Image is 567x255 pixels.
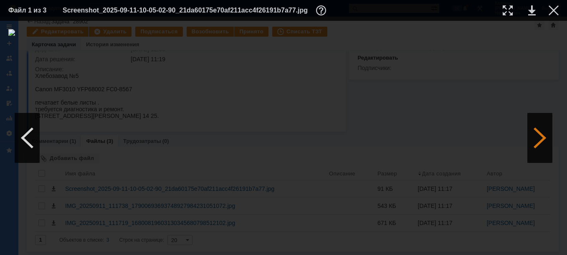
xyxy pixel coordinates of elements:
[8,7,50,14] div: Файл 1 из 3
[15,113,40,163] div: Предыдущий файл
[8,29,559,247] img: download
[527,113,552,163] div: Следующий файл
[503,5,513,15] div: Увеличить масштаб
[316,5,329,15] div: Дополнительная информация о файле (F11)
[528,5,536,15] div: Скачать файл
[549,5,559,15] div: Закрыть окно (Esc)
[63,5,329,15] div: Screenshot_2025-09-11-10-05-02-90_21da60175e70af211acc4f26191b7a77.jpg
